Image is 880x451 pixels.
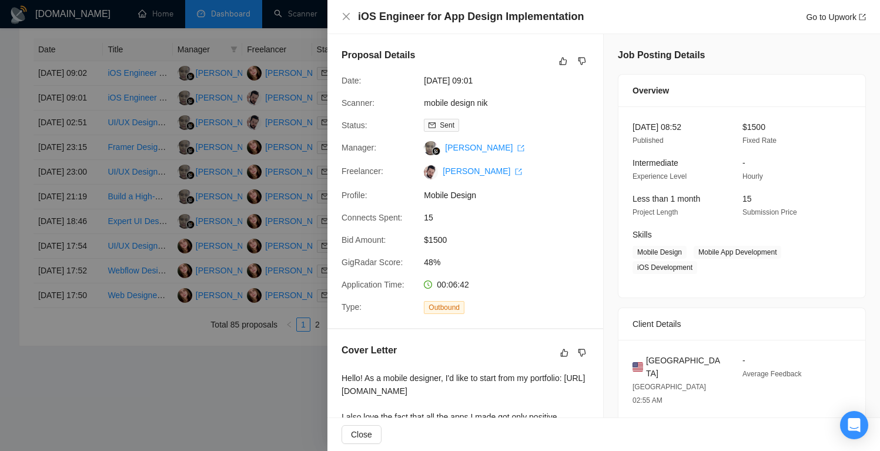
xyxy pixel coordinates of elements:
[633,158,678,168] span: Intermediate
[342,12,351,21] span: close
[633,172,687,181] span: Experience Level
[424,211,600,224] span: 15
[578,56,586,66] span: dislike
[633,261,697,274] span: iOS Development
[618,48,705,62] h5: Job Posting Details
[560,348,568,358] span: like
[575,346,589,360] button: dislike
[358,9,584,24] h4: iOS Engineer for App Design Implementation
[424,256,600,269] span: 48%
[424,98,487,108] a: mobile design nik
[633,208,678,216] span: Project Length
[440,121,454,129] span: Sent
[633,360,643,373] img: 🇺🇸
[575,54,589,68] button: dislike
[557,346,571,360] button: like
[342,98,374,108] span: Scanner:
[633,230,652,239] span: Skills
[432,147,440,155] img: gigradar-bm.png
[342,235,386,245] span: Bid Amount:
[806,12,866,22] a: Go to Upworkexport
[633,246,687,259] span: Mobile Design
[556,54,570,68] button: like
[424,233,600,246] span: $1500
[342,213,403,222] span: Connects Spent:
[694,246,781,259] span: Mobile App Development
[742,172,763,181] span: Hourly
[742,122,765,132] span: $1500
[437,280,469,289] span: 00:06:42
[342,425,382,444] button: Close
[515,168,522,175] span: export
[840,411,868,439] div: Open Intercom Messenger
[859,14,866,21] span: export
[646,354,724,380] span: [GEOGRAPHIC_DATA]
[429,122,436,129] span: mail
[424,280,432,289] span: clock-circle
[342,143,376,152] span: Manager:
[559,56,567,66] span: like
[351,428,372,441] span: Close
[517,145,524,152] span: export
[633,308,851,340] div: Client Details
[633,84,669,97] span: Overview
[342,166,383,176] span: Freelancer:
[742,356,745,365] span: -
[424,165,438,179] img: c1HirxnS-nqSnMEL_pZB___Mt1uJwEWZo-jWYM7wcTGr-mOfJUvItXFsfW-D-3XKEs
[342,12,351,22] button: Close
[342,76,361,85] span: Date:
[742,208,797,216] span: Submission Price
[742,136,777,145] span: Fixed Rate
[742,370,802,378] span: Average Feedback
[424,189,600,202] span: Mobile Design
[424,74,600,87] span: [DATE] 09:01
[342,258,403,267] span: GigRadar Score:
[443,166,522,176] a: [PERSON_NAME] export
[633,122,681,132] span: [DATE] 08:52
[342,48,415,62] h5: Proposal Details
[342,343,397,358] h5: Cover Letter
[424,301,464,314] span: Outbound
[633,194,700,203] span: Less than 1 month
[633,383,706,405] span: [GEOGRAPHIC_DATA] 02:55 AM
[342,191,367,200] span: Profile:
[445,143,524,152] a: [PERSON_NAME] export
[742,158,745,168] span: -
[742,194,752,203] span: 15
[578,348,586,358] span: dislike
[342,121,367,130] span: Status:
[342,302,362,312] span: Type:
[342,280,404,289] span: Application Time:
[633,136,664,145] span: Published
